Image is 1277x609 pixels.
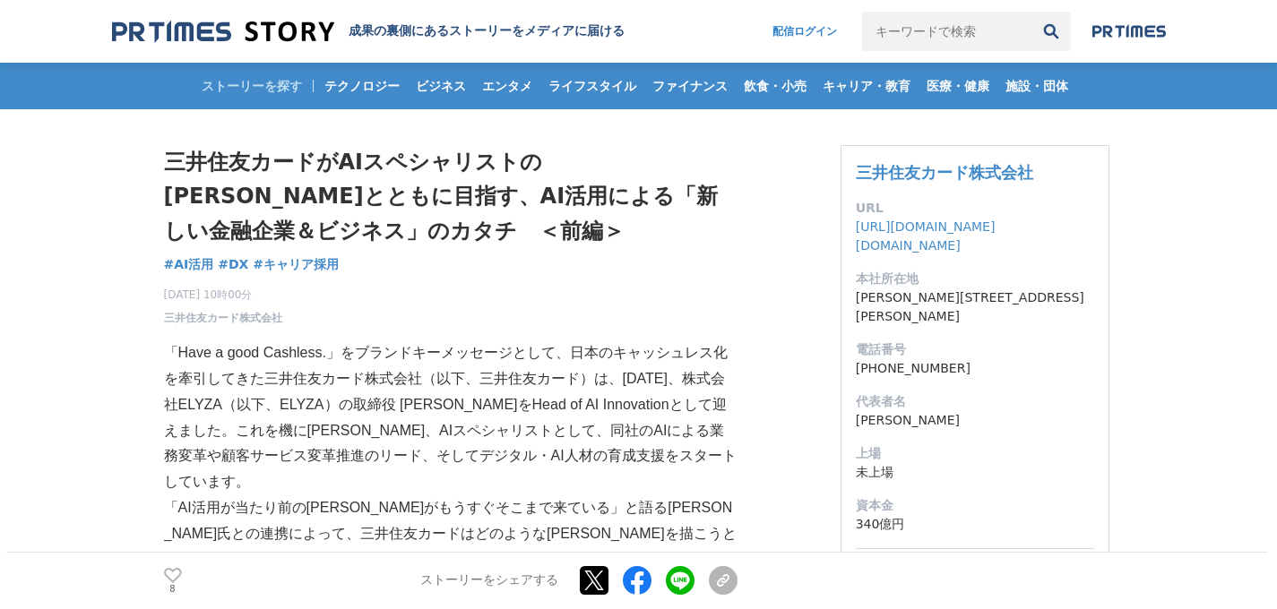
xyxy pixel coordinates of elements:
dd: [PERSON_NAME][STREET_ADDRESS][PERSON_NAME] [856,288,1094,326]
span: 施設・団体 [998,78,1075,94]
dd: 未上場 [856,463,1094,482]
a: #キャリア採用 [253,255,339,274]
dt: 代表者名 [856,392,1094,411]
input: キーワードで検索 [862,12,1031,51]
span: テクノロジー [317,78,407,94]
dt: URL [856,199,1094,218]
a: 飲食・小売 [737,63,814,109]
p: 8 [164,585,182,594]
a: 配信ログイン [755,12,855,51]
span: 医療・健康 [919,78,997,94]
a: ビジネス [409,63,473,109]
dd: [PERSON_NAME] [856,411,1094,430]
dd: 340億円 [856,515,1094,534]
span: ファイナンス [645,78,735,94]
span: キャリア・教育 [815,78,918,94]
a: 三井住友カード株式会社 [856,163,1033,182]
p: ストーリーをシェアする [420,573,558,589]
span: #キャリア採用 [253,256,339,272]
span: エンタメ [475,78,539,94]
a: ライフスタイル [541,63,643,109]
a: 成果の裏側にあるストーリーをメディアに届ける 成果の裏側にあるストーリーをメディアに届ける [112,20,625,44]
dd: [PHONE_NUMBER] [856,359,1094,378]
a: エンタメ [475,63,539,109]
dt: 資本金 [856,496,1094,515]
span: 飲食・小売 [737,78,814,94]
dt: 電話番号 [856,340,1094,359]
span: #DX [218,256,248,272]
dt: 上場 [856,444,1094,463]
a: [URL][DOMAIN_NAME][DOMAIN_NAME] [856,219,996,253]
h2: 成果の裏側にあるストーリーをメディアに届ける [349,23,625,39]
a: 施設・団体 [998,63,1075,109]
a: 三井住友カード株式会社 [164,310,282,326]
img: prtimes [1092,24,1166,39]
span: #AI活用 [164,256,214,272]
span: ライフスタイル [541,78,643,94]
a: #AI活用 [164,255,214,274]
span: [DATE] 10時00分 [164,287,282,303]
a: テクノロジー [317,63,407,109]
h1: 三井住友カードがAIスペシャリストの[PERSON_NAME]とともに目指す、AI活用による「新しい金融企業＆ビジネス」のカタチ ＜前編＞ [164,145,738,248]
a: #DX [218,255,248,274]
p: 「Have a good Cashless.」をブランドキーメッセージとして、日本のキャッシュレス化を牽引してきた三井住友カード株式会社（以下、三井住友カード）は、[DATE]、株式会社ELYZ... [164,340,738,495]
a: 医療・健康 [919,63,997,109]
img: 成果の裏側にあるストーリーをメディアに届ける [112,20,334,44]
dt: 本社所在地 [856,270,1094,288]
button: 検索 [1031,12,1071,51]
a: ファイナンス [645,63,735,109]
span: ビジネス [409,78,473,94]
a: キャリア・教育 [815,63,918,109]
